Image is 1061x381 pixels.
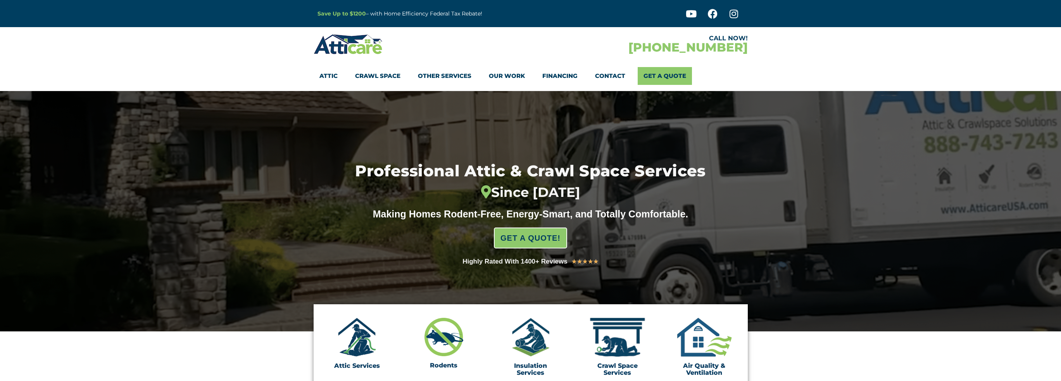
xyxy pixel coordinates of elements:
a: Crawl Space Services [597,362,638,376]
i: ★ [577,257,582,267]
a: Other Services [418,67,471,85]
span: GET A QUOTE! [500,230,561,246]
h1: Professional Attic & Crawl Space Services [319,163,742,200]
div: Highly Rated With 1400+ Reviews [462,256,568,267]
a: Insulation Services [514,362,547,376]
div: CALL NOW! [531,35,748,41]
div: Since [DATE] [319,184,742,200]
a: Rodents [430,362,457,369]
a: Our Work [489,67,525,85]
nav: Menu [319,67,742,85]
a: Crawl Space [355,67,400,85]
a: GET A QUOTE! [494,228,567,248]
a: Contact [595,67,625,85]
i: ★ [588,257,593,267]
i: ★ [571,257,577,267]
p: – with Home Efficiency Federal Tax Rebate! [317,9,569,18]
div: Making Homes Rodent-Free, Energy-Smart, and Totally Comfortable. [358,208,703,220]
a: Save Up to $1200 [317,10,366,17]
a: Attic [319,67,338,85]
div: 5/5 [571,257,599,267]
a: Get A Quote [638,67,692,85]
a: Air Quality & Ventilation [683,362,725,376]
i: ★ [593,257,599,267]
a: Financing [542,67,578,85]
i: ★ [582,257,588,267]
a: Attic Services [334,362,380,369]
